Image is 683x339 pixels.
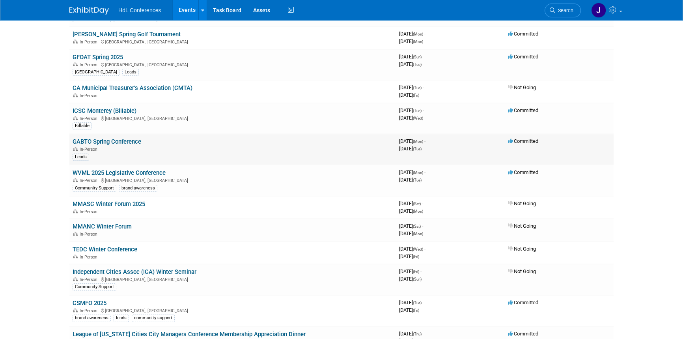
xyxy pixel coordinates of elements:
span: (Tue) [413,86,422,90]
div: community support [132,315,175,322]
a: MMANC Winter Forum [73,223,132,230]
img: In-Person Event [73,209,78,213]
span: [DATE] [399,253,419,259]
span: [DATE] [399,268,422,274]
span: - [424,138,425,144]
div: leads [114,315,129,322]
span: Committed [508,31,538,37]
a: TEDC Winter Conference [73,246,137,253]
span: In-Person [80,116,100,121]
span: (Mon) [413,139,423,144]
a: Independent Cities Assoc (ICA) Winter Seminar [73,268,196,275]
div: brand awareness [119,185,157,192]
span: Committed [508,138,538,144]
a: League of [US_STATE] Cities City Managers Conference Membership Appreciation Dinner [73,331,306,338]
span: - [423,331,424,337]
span: [DATE] [399,276,422,282]
span: In-Person [80,147,100,152]
span: [DATE] [399,107,424,113]
span: In-Person [80,62,100,67]
span: [DATE] [399,31,425,37]
img: In-Person Event [73,178,78,182]
span: (Fri) [413,255,419,259]
span: (Tue) [413,301,422,305]
div: Billable [73,122,92,129]
div: brand awareness [73,315,111,322]
span: Committed [508,169,538,175]
span: - [423,300,424,305]
span: - [420,268,422,274]
div: Leads [73,154,89,161]
div: [GEOGRAPHIC_DATA], [GEOGRAPHIC_DATA] [73,115,393,121]
span: In-Person [80,232,100,237]
span: [DATE] [399,246,425,252]
span: (Wed) [413,116,423,120]
span: In-Person [80,308,100,313]
img: In-Person Event [73,147,78,151]
img: ExhibitDay [69,7,109,15]
a: GABTO Spring Conference [73,138,141,145]
span: Not Going [508,200,536,206]
span: In-Person [80,255,100,260]
span: [DATE] [399,115,423,121]
span: [DATE] [399,331,424,337]
a: CA Municipal Treasurer's Association (CMTA) [73,84,192,92]
a: [PERSON_NAME] Spring Golf Tournament [73,31,181,38]
span: (Mon) [413,232,423,236]
span: [DATE] [399,208,423,214]
span: (Sun) [413,55,422,59]
span: (Fri) [413,270,419,274]
a: CSMFO 2025 [73,300,106,307]
img: In-Person Event [73,39,78,43]
span: (Wed) [413,247,423,251]
div: [GEOGRAPHIC_DATA], [GEOGRAPHIC_DATA] [73,307,393,313]
div: [GEOGRAPHIC_DATA], [GEOGRAPHIC_DATA] [73,177,393,183]
img: In-Person Event [73,308,78,312]
div: [GEOGRAPHIC_DATA], [GEOGRAPHIC_DATA] [73,276,393,282]
span: Committed [508,54,538,60]
span: [DATE] [399,61,422,67]
span: [DATE] [399,307,419,313]
span: Not Going [508,84,536,90]
span: [DATE] [399,38,423,44]
span: In-Person [80,93,100,98]
span: - [423,84,424,90]
span: (Sat) [413,224,421,228]
div: [GEOGRAPHIC_DATA], [GEOGRAPHIC_DATA] [73,38,393,45]
span: Committed [508,300,538,305]
span: [DATE] [399,146,422,152]
span: - [423,54,424,60]
span: (Sat) [413,202,421,206]
span: In-Person [80,209,100,214]
span: [DATE] [399,223,423,229]
div: [GEOGRAPHIC_DATA], [GEOGRAPHIC_DATA] [73,61,393,67]
span: HdL Conferences [118,7,161,13]
span: (Mon) [413,39,423,44]
a: GFOAT Spring 2025 [73,54,123,61]
a: MMASC Winter Forum 2025 [73,200,145,208]
span: (Tue) [413,62,422,67]
span: (Sun) [413,277,422,281]
div: Leads [122,69,139,76]
span: Not Going [508,223,536,229]
span: [DATE] [399,230,423,236]
span: (Fri) [413,93,419,97]
div: Community Support [73,185,116,192]
span: In-Person [80,277,100,282]
span: [DATE] [399,200,423,206]
span: [DATE] [399,177,422,183]
span: [DATE] [399,54,424,60]
span: - [424,246,425,252]
span: (Mon) [413,209,423,214]
span: - [424,31,425,37]
img: In-Person Event [73,232,78,236]
span: [DATE] [399,300,424,305]
span: - [422,200,423,206]
span: (Thu) [413,332,422,336]
span: In-Person [80,178,100,183]
img: In-Person Event [73,277,78,281]
img: In-Person Event [73,93,78,97]
span: [DATE] [399,84,424,90]
a: ICSC Monterey (Billable) [73,107,136,114]
span: In-Person [80,39,100,45]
